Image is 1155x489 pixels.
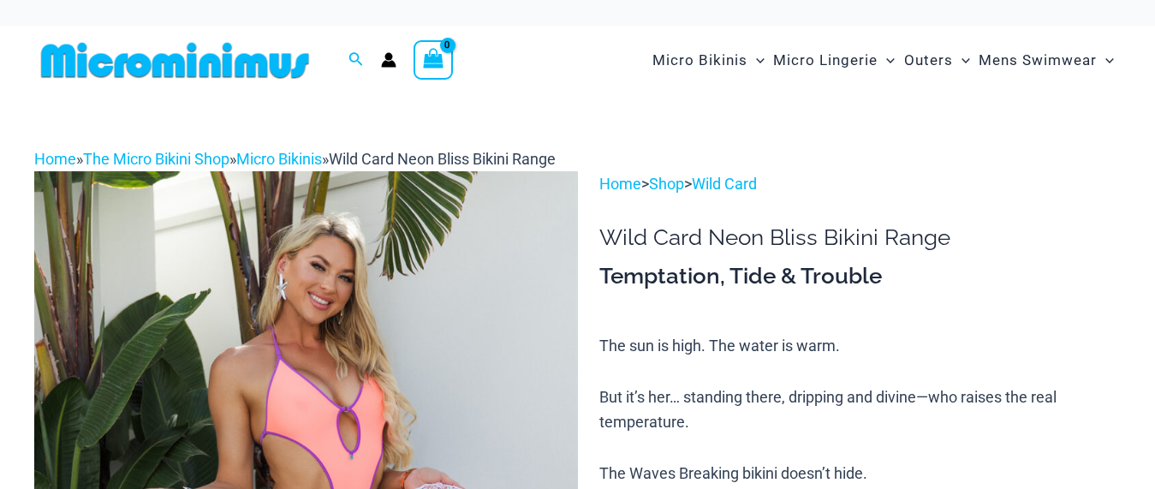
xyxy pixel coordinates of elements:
[747,39,765,82] span: Menu Toggle
[953,39,970,82] span: Menu Toggle
[414,40,453,80] a: View Shopping Cart, empty
[599,224,1121,251] h1: Wild Card Neon Bliss Bikini Range
[646,32,1121,89] nav: Site Navigation
[878,39,895,82] span: Menu Toggle
[649,175,684,193] a: Shop
[900,34,974,86] a: OutersMenu ToggleMenu Toggle
[381,52,396,68] a: Account icon link
[979,39,1097,82] span: Mens Swimwear
[236,150,322,168] a: Micro Bikinis
[692,175,757,193] a: Wild Card
[34,150,556,168] span: » » »
[83,150,229,168] a: The Micro Bikini Shop
[773,39,878,82] span: Micro Lingerie
[769,34,899,86] a: Micro LingerieMenu ToggleMenu Toggle
[652,39,747,82] span: Micro Bikinis
[34,41,316,80] img: MM SHOP LOGO FLAT
[1097,39,1114,82] span: Menu Toggle
[599,171,1121,197] p: > >
[974,34,1118,86] a: Mens SwimwearMenu ToggleMenu Toggle
[599,175,641,193] a: Home
[34,150,76,168] a: Home
[329,150,556,168] span: Wild Card Neon Bliss Bikini Range
[904,39,953,82] span: Outers
[348,50,364,71] a: Search icon link
[648,34,769,86] a: Micro BikinisMenu ToggleMenu Toggle
[599,262,1121,291] h3: Temptation, Tide & Trouble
